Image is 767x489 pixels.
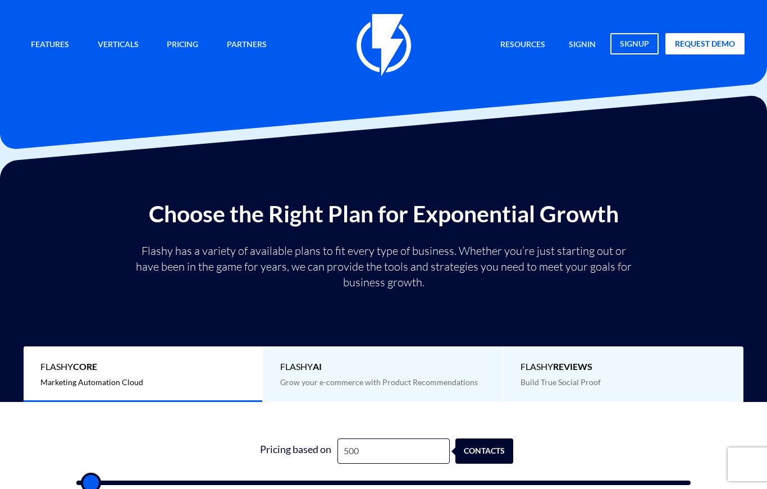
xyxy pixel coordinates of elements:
b: AI [313,361,322,372]
a: Features [22,33,77,57]
span: Build True Social Proof [521,377,601,387]
a: Pricing [158,33,207,57]
p: Flashy has a variety of available plans to fit every type of business. Whether you’re just starti... [131,243,636,290]
span: Marketing Automation Cloud [40,377,143,387]
span: Flashy [521,360,727,373]
h2: Choose the Right Plan for Exponential Growth [8,201,759,226]
a: Partners [218,33,275,57]
span: Flashy [40,360,246,373]
div: contacts [469,438,527,464]
a: Verticals [89,33,147,57]
span: Flashy [280,360,486,373]
b: Core [73,361,97,372]
a: signup [610,33,659,54]
a: signin [560,33,604,57]
a: Resources [492,33,554,57]
div: Pricing based on [253,438,337,464]
span: Grow your e-commerce with Product Recommendations [280,377,478,387]
b: REVIEWS [553,361,592,372]
a: request demo [665,33,745,54]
